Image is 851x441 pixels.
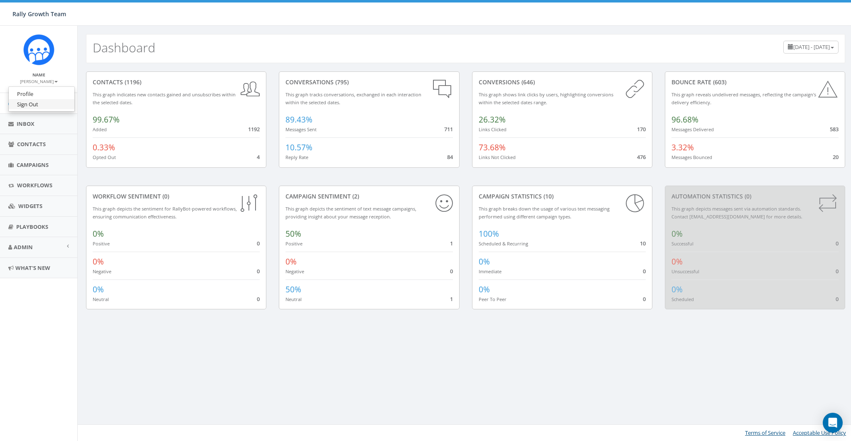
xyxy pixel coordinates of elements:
[637,153,646,161] span: 476
[836,295,839,303] span: 0
[32,72,45,78] small: Name
[671,284,683,295] span: 0%
[671,228,683,239] span: 0%
[285,142,312,153] span: 10.57%
[479,284,490,295] span: 0%
[93,206,237,220] small: This graph depicts the sentiment for RallyBot-powered workflows, ensuring communication effective...
[793,43,830,51] span: [DATE] - [DATE]
[836,267,839,275] span: 0
[479,240,528,247] small: Scheduled & Recurring
[17,120,34,127] span: Inbox
[542,192,553,200] span: (10)
[671,296,694,302] small: Scheduled
[285,126,317,132] small: Messages Sent
[93,91,236,105] small: This graph indicates new contacts gained and unsubscribes within the selected dates.
[93,228,104,239] span: 0%
[479,91,613,105] small: This graph shows link clicks by users, highlighting conversions within the selected dates range.
[285,284,301,295] span: 50%
[479,296,507,302] small: Peer To Peer
[93,284,104,295] span: 0%
[671,192,839,201] div: Automation Statistics
[93,154,116,160] small: Opted Out
[479,126,507,132] small: Links Clicked
[285,192,453,201] div: Campaign Sentiment
[93,41,155,54] h2: Dashboard
[93,240,110,247] small: Positive
[671,256,683,267] span: 0%
[93,268,111,274] small: Negative
[285,91,421,105] small: This graph tracks conversations, exchanged in each interaction within the selected dates.
[257,153,260,161] span: 4
[479,154,516,160] small: Links Not Clicked
[450,295,453,303] span: 1
[93,114,120,125] span: 99.67%
[257,240,260,247] span: 0
[93,192,260,201] div: Workflow Sentiment
[248,125,260,133] span: 1192
[15,264,50,272] span: What's New
[257,267,260,275] span: 0
[20,77,58,85] a: [PERSON_NAME]
[12,10,66,18] span: Rally Growth Team
[671,240,694,247] small: Successful
[14,243,33,251] span: Admin
[257,295,260,303] span: 0
[18,202,42,210] span: Widgets
[711,78,726,86] span: (603)
[745,429,785,436] a: Terms of Service
[285,78,453,86] div: conversations
[671,154,712,160] small: Messages Bounced
[93,78,260,86] div: contacts
[520,78,535,86] span: (646)
[836,240,839,247] span: 0
[285,154,308,160] small: Reply Rate
[93,296,109,302] small: Neutral
[351,192,359,200] span: (2)
[450,240,453,247] span: 1
[285,228,301,239] span: 50%
[161,192,169,200] span: (0)
[479,192,646,201] div: Campaign Statistics
[793,429,846,436] a: Acceptable Use Policy
[285,206,416,220] small: This graph depicts the sentiment of text message campaigns, providing insight about your message ...
[479,268,502,274] small: Immediate
[444,125,453,133] span: 711
[671,91,816,105] small: This graph reveals undelivered messages, reflecting the campaign's delivery efficiency.
[671,78,839,86] div: Bounce Rate
[833,153,839,161] span: 20
[285,296,302,302] small: Neutral
[285,114,312,125] span: 89.43%
[447,153,453,161] span: 84
[450,267,453,275] span: 0
[743,192,751,200] span: (0)
[17,181,52,189] span: Workflows
[93,256,104,267] span: 0%
[285,240,303,247] small: Positive
[23,34,54,65] img: Icon_1.png
[9,89,74,99] a: Profile
[479,228,499,239] span: 100%
[9,99,74,110] a: Sign Out
[830,125,839,133] span: 583
[285,256,297,267] span: 0%
[17,161,49,169] span: Campaigns
[16,223,48,230] span: Playbooks
[643,267,646,275] span: 0
[671,126,714,132] small: Messages Delivered
[640,240,646,247] span: 10
[285,268,304,274] small: Negative
[479,206,610,220] small: This graph breaks down the usage of various text messaging performed using different campaign types.
[17,140,46,148] span: Contacts
[93,126,107,132] small: Added
[93,142,115,153] span: 0.33%
[20,78,58,84] small: [PERSON_NAME]
[637,125,646,133] span: 170
[334,78,349,86] span: (795)
[671,142,694,153] span: 3.32%
[671,114,699,125] span: 96.68%
[671,268,699,274] small: Unsuccessful
[479,142,506,153] span: 73.68%
[479,256,490,267] span: 0%
[823,413,843,433] div: Open Intercom Messenger
[123,78,141,86] span: (1196)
